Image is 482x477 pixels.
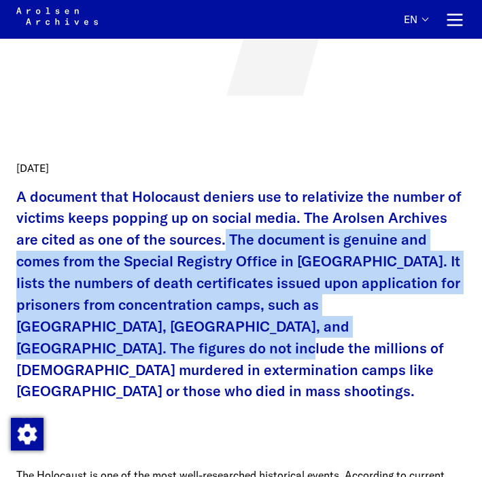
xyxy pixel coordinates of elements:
[404,14,428,39] button: English, language selection
[10,417,43,450] div: Change consent
[11,418,44,450] img: Change consent
[404,7,466,32] nav: Primary
[16,162,49,175] time: [DATE]
[16,186,466,403] p: A document that Holocaust deniers use to relativize the number of victims keeps popping up on soc...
